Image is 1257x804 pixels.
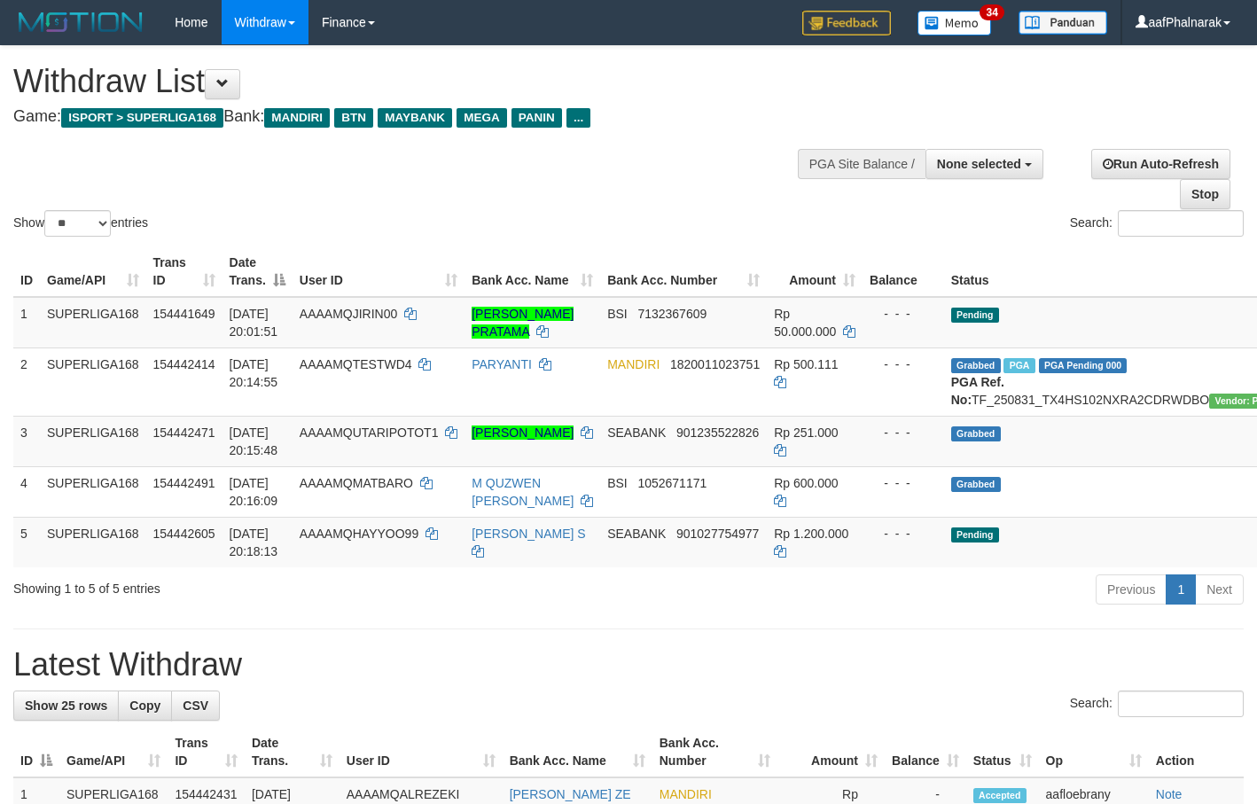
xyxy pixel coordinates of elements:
span: Copy 7132367609 to clipboard [637,307,707,321]
input: Search: [1118,691,1244,717]
select: Showentries [44,210,111,237]
h1: Latest Withdraw [13,647,1244,683]
th: Status: activate to sort column ascending [966,727,1039,777]
span: Copy 901027754977 to clipboard [676,527,759,541]
th: Trans ID: activate to sort column ascending [146,246,223,297]
th: Bank Acc. Name: activate to sort column ascending [465,246,600,297]
span: 154442414 [153,357,215,371]
span: SEABANK [607,425,666,440]
span: Grabbed [951,477,1001,492]
span: BTN [334,108,373,128]
span: Show 25 rows [25,699,107,713]
th: Bank Acc. Name: activate to sort column ascending [503,727,652,777]
div: - - - [870,305,937,323]
span: Grabbed [951,358,1001,373]
span: PANIN [511,108,562,128]
a: Previous [1096,574,1167,605]
th: Action [1149,727,1244,777]
td: SUPERLIGA168 [40,517,146,567]
span: [DATE] 20:15:48 [230,425,278,457]
div: Showing 1 to 5 of 5 entries [13,573,511,597]
span: Accepted [973,788,1027,803]
span: 154442491 [153,476,215,490]
span: [DATE] 20:01:51 [230,307,278,339]
span: Pending [951,308,999,323]
td: 4 [13,466,40,517]
input: Search: [1118,210,1244,237]
th: ID [13,246,40,297]
span: Copy 1820011023751 to clipboard [670,357,760,371]
a: [PERSON_NAME] [472,425,574,440]
span: BSI [607,476,628,490]
span: AAAAMQTESTWD4 [300,357,412,371]
th: ID: activate to sort column descending [13,727,59,777]
span: Grabbed [951,426,1001,441]
span: [DATE] 20:16:09 [230,476,278,508]
a: 1 [1166,574,1196,605]
img: MOTION_logo.png [13,9,148,35]
a: Note [1156,787,1183,801]
label: Search: [1070,210,1244,237]
td: 2 [13,347,40,416]
span: Rp 1.200.000 [774,527,848,541]
span: 154442471 [153,425,215,440]
img: Feedback.jpg [802,11,891,35]
span: Rp 50.000.000 [774,307,836,339]
th: Game/API: activate to sort column ascending [40,246,146,297]
span: AAAAMQJIRIN00 [300,307,397,321]
img: Button%20Memo.svg [917,11,992,35]
span: MANDIRI [607,357,660,371]
span: PGA Pending [1039,358,1128,373]
a: PARYANTI [472,357,532,371]
span: Rp 600.000 [774,476,838,490]
th: Date Trans.: activate to sort column descending [223,246,293,297]
a: [PERSON_NAME] PRATAMA [472,307,574,339]
th: Bank Acc. Number: activate to sort column ascending [600,246,767,297]
td: SUPERLIGA168 [40,466,146,517]
a: [PERSON_NAME] ZE [510,787,631,801]
span: Copy [129,699,160,713]
td: 5 [13,517,40,567]
td: SUPERLIGA168 [40,297,146,348]
a: Show 25 rows [13,691,119,721]
span: AAAAMQMATBARO [300,476,413,490]
label: Search: [1070,691,1244,717]
th: User ID: activate to sort column ascending [293,246,465,297]
span: ... [566,108,590,128]
th: Bank Acc. Number: activate to sort column ascending [652,727,777,777]
th: Date Trans.: activate to sort column ascending [245,727,340,777]
th: Amount: activate to sort column ascending [767,246,863,297]
a: M QUZWEN [PERSON_NAME] [472,476,574,508]
th: Game/API: activate to sort column ascending [59,727,168,777]
span: Rp 251.000 [774,425,838,440]
td: 1 [13,297,40,348]
span: ISPORT > SUPERLIGA168 [61,108,223,128]
span: AAAAMQUTARIPOTOT1 [300,425,439,440]
th: Amount: activate to sort column ascending [777,727,885,777]
th: User ID: activate to sort column ascending [340,727,503,777]
span: BSI [607,307,628,321]
a: Next [1195,574,1244,605]
div: - - - [870,525,937,543]
span: Marked by aafseijuro [1003,358,1034,373]
span: [DATE] 20:14:55 [230,357,278,389]
td: SUPERLIGA168 [40,416,146,466]
a: Stop [1180,179,1230,209]
div: - - - [870,424,937,441]
span: 154442605 [153,527,215,541]
img: panduan.png [1019,11,1107,35]
b: PGA Ref. No: [951,375,1004,407]
h4: Game: Bank: [13,108,820,126]
a: [PERSON_NAME] S [472,527,585,541]
span: [DATE] 20:18:13 [230,527,278,558]
span: MAYBANK [378,108,452,128]
th: Balance [863,246,944,297]
div: - - - [870,474,937,492]
a: Copy [118,691,172,721]
span: 34 [980,4,1003,20]
span: Copy 901235522826 to clipboard [676,425,759,440]
span: AAAAMQHAYYOO99 [300,527,418,541]
span: None selected [937,157,1021,171]
span: 154441649 [153,307,215,321]
th: Trans ID: activate to sort column ascending [168,727,244,777]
